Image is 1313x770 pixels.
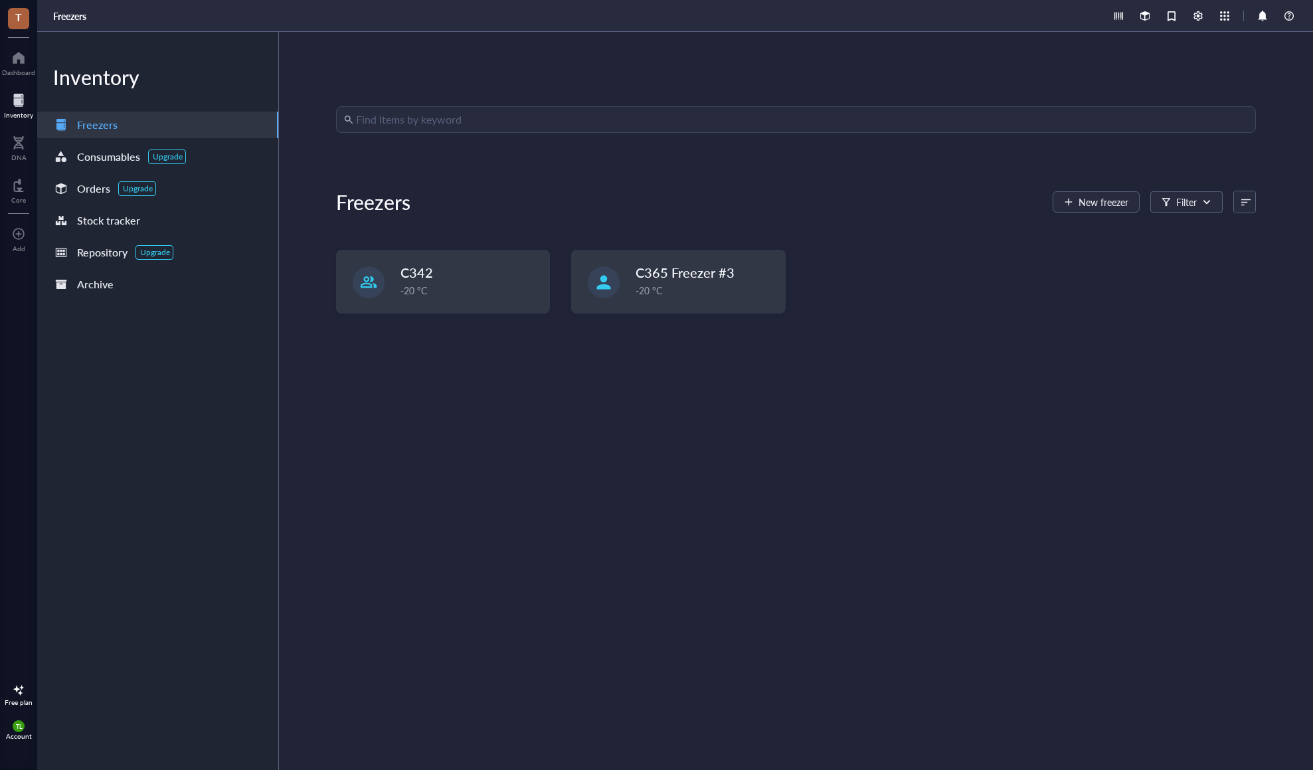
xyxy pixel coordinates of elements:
[1053,191,1140,213] button: New freezer
[15,723,22,730] span: TL
[1079,197,1128,207] span: New freezer
[336,189,410,215] div: Freezers
[77,243,128,262] div: Repository
[636,283,776,298] div: -20 °C
[4,90,33,119] a: Inventory
[37,64,278,90] div: Inventory
[123,183,153,194] div: Upgrade
[2,47,35,76] a: Dashboard
[77,211,140,230] div: Stock tracker
[636,263,735,282] span: C365 Freezer #3
[37,271,278,298] a: Archive
[77,116,118,134] div: Freezers
[77,275,114,294] div: Archive
[11,196,26,204] div: Core
[37,239,278,266] a: RepositoryUpgrade
[153,151,183,162] div: Upgrade
[400,283,541,298] div: -20 °C
[37,112,278,138] a: Freezers
[5,698,33,706] div: Free plan
[140,247,170,258] div: Upgrade
[6,732,32,740] div: Account
[1176,195,1197,209] div: Filter
[11,132,27,161] a: DNA
[37,175,278,202] a: OrdersUpgrade
[11,175,26,204] a: Core
[11,153,27,161] div: DNA
[4,111,33,119] div: Inventory
[53,10,89,22] a: Freezers
[2,68,35,76] div: Dashboard
[37,207,278,234] a: Stock tracker
[15,9,22,25] span: T
[77,179,110,198] div: Orders
[13,244,25,252] div: Add
[400,263,433,282] span: C342
[37,144,278,170] a: ConsumablesUpgrade
[77,147,140,166] div: Consumables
